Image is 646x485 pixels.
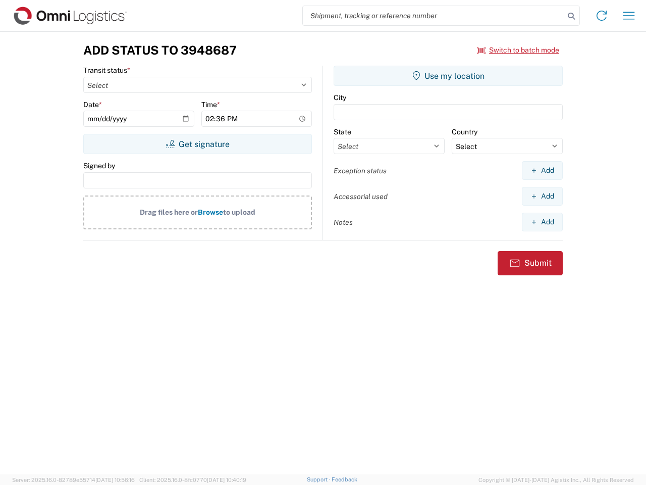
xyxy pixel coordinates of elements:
[83,134,312,154] button: Get signature
[477,42,559,59] button: Switch to batch mode
[498,251,563,275] button: Submit
[303,6,564,25] input: Shipment, tracking or reference number
[334,192,388,201] label: Accessorial used
[334,93,346,102] label: City
[478,475,634,484] span: Copyright © [DATE]-[DATE] Agistix Inc., All Rights Reserved
[334,166,387,175] label: Exception status
[334,218,353,227] label: Notes
[12,477,135,483] span: Server: 2025.16.0-82789e55714
[334,66,563,86] button: Use my location
[223,208,255,216] span: to upload
[307,476,332,482] a: Support
[452,127,477,136] label: Country
[139,477,246,483] span: Client: 2025.16.0-8fc0770
[140,208,198,216] span: Drag files here or
[207,477,246,483] span: [DATE] 10:40:19
[522,213,563,231] button: Add
[522,161,563,180] button: Add
[332,476,357,482] a: Feedback
[95,477,135,483] span: [DATE] 10:56:16
[83,66,130,75] label: Transit status
[83,43,237,58] h3: Add Status to 3948687
[334,127,351,136] label: State
[83,100,102,109] label: Date
[83,161,115,170] label: Signed by
[522,187,563,206] button: Add
[198,208,223,216] span: Browse
[201,100,220,109] label: Time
